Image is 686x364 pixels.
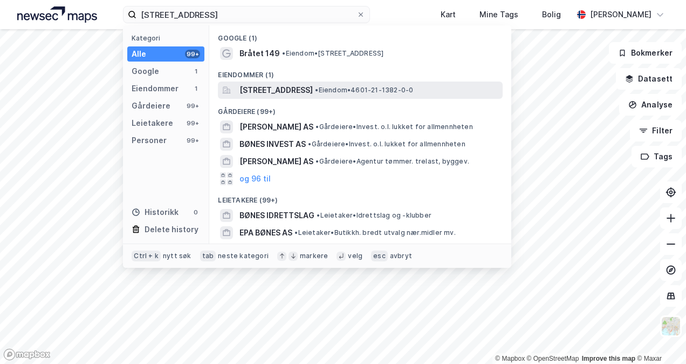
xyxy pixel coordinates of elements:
div: 99+ [185,136,200,145]
span: • [315,157,319,165]
span: Leietaker • Butikkh. bredt utvalg nær.midler mv. [294,228,455,237]
button: Datasett [616,68,682,90]
div: Gårdeiere (99+) [209,99,511,118]
div: Eiendommer (1) [209,62,511,82]
button: Bokmerker [609,42,682,64]
input: Søk på adresse, matrikkel, gårdeiere, leietakere eller personer [136,6,356,23]
div: Kategori [132,34,204,42]
span: Bråtet 149 [239,47,280,60]
div: Leietakere [132,117,173,130]
div: 99+ [185,119,200,127]
span: • [282,49,285,57]
div: Alle [132,48,146,60]
div: esc [371,251,388,261]
div: Mine Tags [479,8,518,21]
div: neste kategori [218,252,269,260]
span: Gårdeiere • Agentur tømmer. trelast, byggev. [315,157,469,166]
div: Eiendommer [132,82,179,95]
div: Leietakere (99+) [209,187,511,207]
div: Bolig [542,8,561,21]
button: Analyse [619,94,682,116]
a: OpenStreetMap [527,355,579,362]
span: • [315,123,319,131]
div: Kart [441,8,456,21]
span: Eiendom • 4601-21-1382-0-0 [315,86,413,95]
div: Ctrl + k [132,251,161,261]
div: Historikk [132,206,179,219]
button: Tags [632,146,682,167]
div: Google [132,65,159,78]
div: tab [200,251,216,261]
a: Improve this map [582,355,635,362]
div: 99+ [185,50,200,58]
button: Filter [630,120,682,141]
div: Kontrollprogram for chat [632,312,686,364]
div: 1 [191,84,200,93]
div: avbryt [390,252,412,260]
span: [PERSON_NAME] AS [239,155,313,168]
span: • [317,211,320,219]
span: EPA BØNES AS [239,226,292,239]
div: nytt søk [163,252,191,260]
div: 1 [191,67,200,76]
div: Google (1) [209,25,511,45]
span: [PERSON_NAME] AS [239,120,313,133]
div: 0 [191,208,200,217]
span: [STREET_ADDRESS] [239,84,313,97]
div: velg [348,252,362,260]
span: • [308,140,311,148]
div: Gårdeiere [132,99,170,112]
a: Mapbox homepage [3,348,51,361]
span: • [315,86,318,94]
button: og 96 til [239,172,271,185]
iframe: Chat Widget [632,312,686,364]
a: Mapbox [495,355,525,362]
div: 99+ [185,102,200,110]
span: BØNES INVEST AS [239,138,306,151]
span: Eiendom • [STREET_ADDRESS] [282,49,383,58]
span: Gårdeiere • Invest. o.l. lukket for allmennheten [308,140,465,149]
div: [PERSON_NAME] [590,8,651,21]
div: Delete history [145,223,198,236]
span: Gårdeiere • Invest. o.l. lukket for allmennheten [315,123,472,131]
img: logo.a4113a55bc3d86da70a041830d287a7e.svg [17,6,97,23]
span: Leietaker • Idrettslag og -klubber [317,211,431,220]
div: Personer [132,134,167,147]
span: • [294,228,298,237]
div: markere [300,252,328,260]
span: BØNES IDRETTSLAG [239,209,314,222]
